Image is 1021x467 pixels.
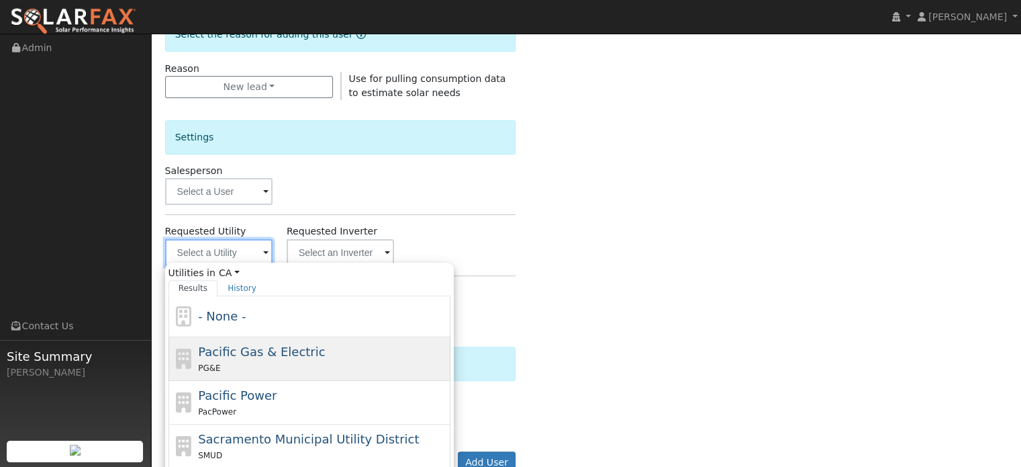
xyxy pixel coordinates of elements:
label: Reason [165,62,199,76]
span: PacPower [198,407,236,417]
div: Select the reason for adding this user [165,17,516,52]
img: SolarFax [10,7,136,36]
input: Select an Inverter [287,239,394,266]
a: Results [168,280,218,296]
span: SMUD [198,451,222,460]
input: Select a User [165,178,273,205]
input: Select a Utility [165,239,273,266]
img: retrieve [70,445,81,456]
span: Use for pulling consumption data to estimate solar needs [349,73,506,98]
label: Requested Inverter [287,224,377,239]
span: Utilities in [168,266,450,280]
span: - None - [198,309,246,323]
div: Settings [165,120,516,155]
a: Reason for new user [353,29,366,40]
span: Pacific Power [198,388,277,402]
span: Sacramento Municipal Utility District [198,432,419,446]
a: CA [219,266,240,280]
a: History [217,280,266,296]
div: [PERSON_NAME] [7,366,144,380]
label: Requested Utility [165,224,246,239]
span: Pacific Gas & Electric [198,345,325,359]
label: Salesperson [165,164,223,178]
span: [PERSON_NAME] [928,11,1007,22]
span: Site Summary [7,347,144,366]
button: New lead [165,76,334,99]
span: PG&E [198,364,220,373]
